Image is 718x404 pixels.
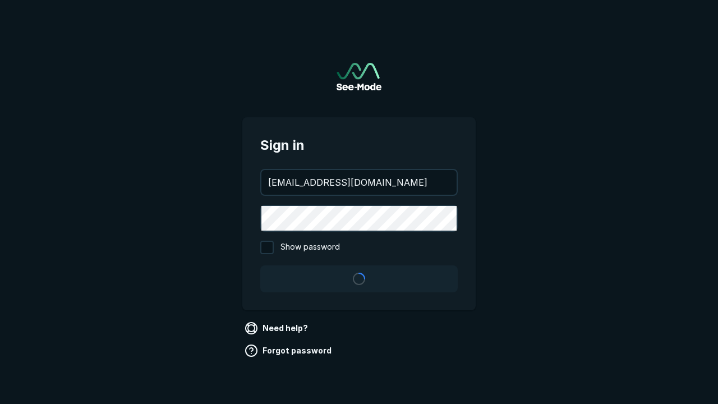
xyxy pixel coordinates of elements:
input: your@email.com [261,170,457,195]
img: See-Mode Logo [337,63,381,90]
a: Forgot password [242,342,336,360]
a: Go to sign in [337,63,381,90]
span: Sign in [260,135,458,155]
a: Need help? [242,319,312,337]
span: Show password [280,241,340,254]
